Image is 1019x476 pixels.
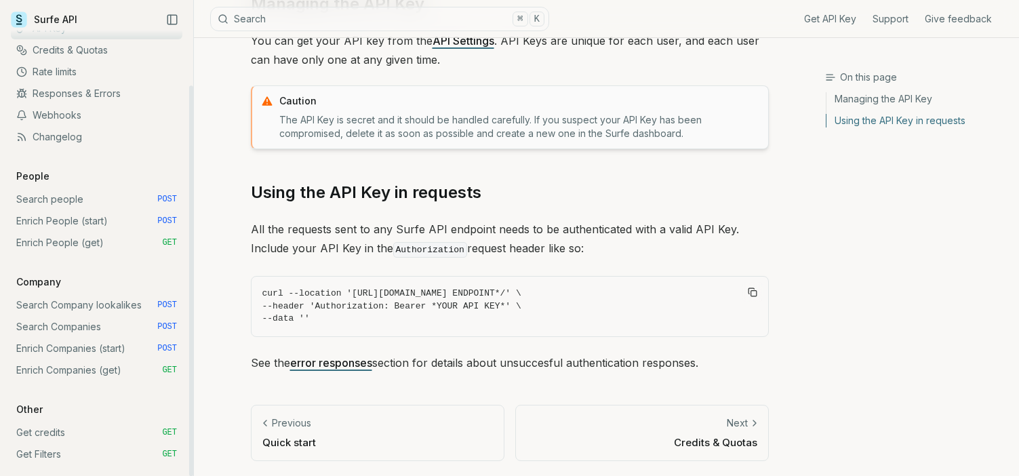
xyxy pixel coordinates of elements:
[251,31,769,69] p: You can get your API key from the . API Keys are unique for each user, and each user can have onl...
[262,435,493,450] p: Quick start
[290,356,372,370] a: error responses
[11,210,182,232] a: Enrich People (start) POST
[11,338,182,359] a: Enrich Companies (start) POST
[162,237,177,248] span: GET
[11,403,48,416] p: Other
[157,321,177,332] span: POST
[251,220,769,260] p: All the requests sent to any Surfe API endpoint needs to be authenticated with a valid API Key. I...
[11,170,55,183] p: People
[272,416,311,430] p: Previous
[873,12,908,26] a: Support
[251,353,769,372] p: See the section for details about unsuccesful authentication responses.
[11,61,182,83] a: Rate limits
[11,83,182,104] a: Responses & Errors
[825,71,1008,84] h3: On this page
[162,427,177,438] span: GET
[210,7,549,31] button: Search⌘K
[157,216,177,226] span: POST
[11,422,182,443] a: Get credits GET
[162,365,177,376] span: GET
[826,92,1008,110] a: Managing the API Key
[433,34,494,47] a: API Settings
[262,287,757,325] code: curl --location '[URL][DOMAIN_NAME] ENDPOINT*/' \ --header 'Authorization: Bearer *YOUR API KEY*'...
[393,242,467,258] code: Authorization
[11,232,182,254] a: Enrich People (get) GET
[251,405,504,461] a: PreviousQuick start
[727,416,748,430] p: Next
[162,9,182,30] button: Collapse Sidebar
[11,275,66,289] p: Company
[251,182,481,203] a: Using the API Key in requests
[157,194,177,205] span: POST
[157,343,177,354] span: POST
[530,12,544,26] kbd: K
[11,9,77,30] a: Surfe API
[11,39,182,61] a: Credits & Quotas
[11,294,182,316] a: Search Company lookalikes POST
[11,189,182,210] a: Search people POST
[11,104,182,126] a: Webhooks
[279,113,760,140] p: The API Key is secret and it should be handled carefully. If you suspect your API Key has been co...
[157,300,177,311] span: POST
[279,94,760,108] p: Caution
[11,359,182,381] a: Enrich Companies (get) GET
[11,126,182,148] a: Changelog
[11,316,182,338] a: Search Companies POST
[11,443,182,465] a: Get Filters GET
[515,405,769,461] a: NextCredits & Quotas
[527,435,757,450] p: Credits & Quotas
[513,12,527,26] kbd: ⌘
[826,110,1008,127] a: Using the API Key in requests
[742,282,763,302] button: Copy Text
[925,12,992,26] a: Give feedback
[804,12,856,26] a: Get API Key
[162,449,177,460] span: GET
